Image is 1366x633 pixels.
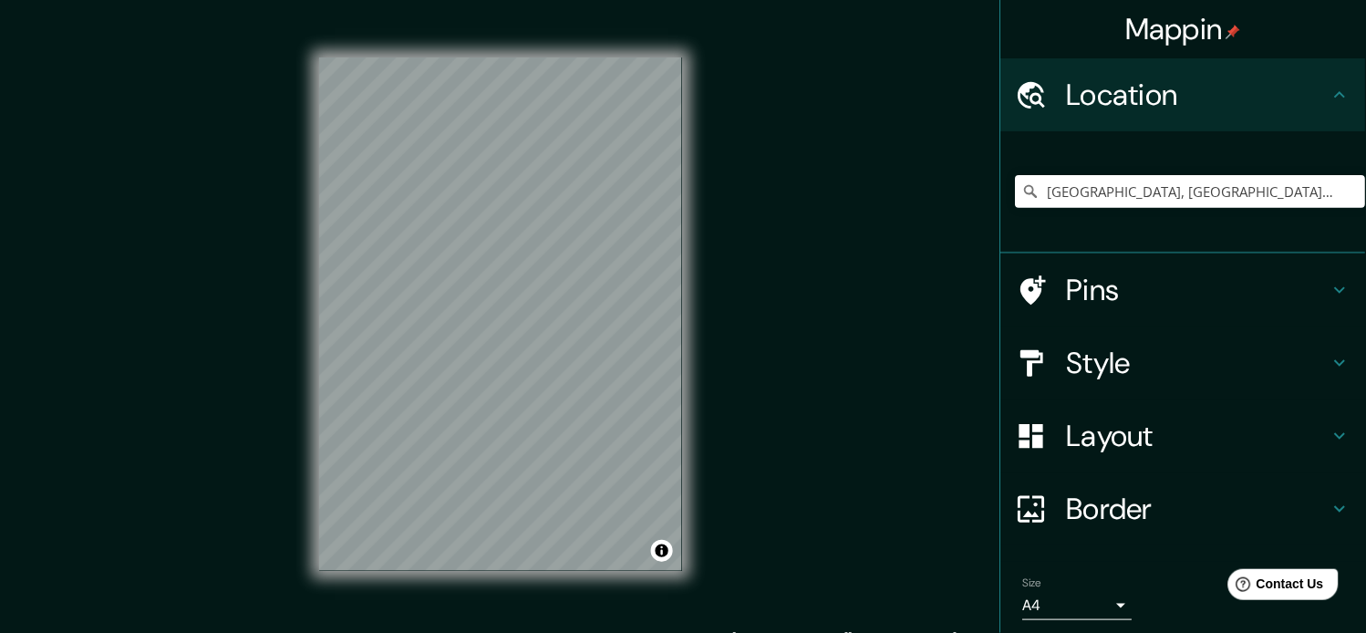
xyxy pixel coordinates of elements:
div: A4 [1023,591,1133,620]
input: Pick your city or area [1016,175,1366,208]
iframe: Help widget launcher [1204,562,1346,613]
div: Border [1001,472,1366,545]
h4: Border [1067,491,1330,527]
button: Toggle attribution [651,540,673,562]
h4: Mappin [1126,11,1242,47]
div: Style [1001,327,1366,400]
img: pin-icon.png [1226,25,1241,39]
canvas: Map [319,57,682,571]
h4: Style [1067,345,1330,381]
div: Layout [1001,400,1366,472]
div: Pins [1001,254,1366,327]
h4: Layout [1067,418,1330,454]
div: Location [1001,58,1366,131]
label: Size [1023,576,1042,591]
h4: Location [1067,77,1330,113]
h4: Pins [1067,272,1330,308]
